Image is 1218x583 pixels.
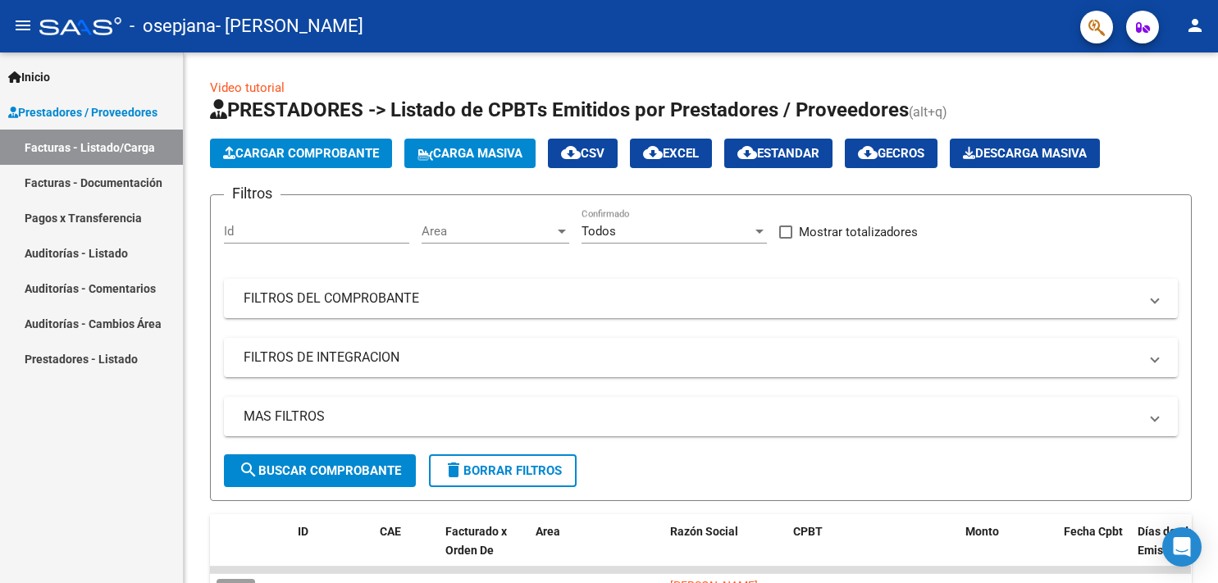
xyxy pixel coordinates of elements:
[1162,527,1202,567] div: Open Intercom Messenger
[793,525,823,538] span: CPBT
[561,146,604,161] span: CSV
[224,279,1178,318] mat-expansion-panel-header: FILTROS DEL COMPROBANTE
[216,8,363,44] span: - [PERSON_NAME]
[548,139,618,168] button: CSV
[737,146,819,161] span: Estandar
[8,68,50,86] span: Inicio
[130,8,216,44] span: - osepjana
[1064,525,1123,538] span: Fecha Cpbt
[8,103,157,121] span: Prestadores / Proveedores
[445,525,507,557] span: Facturado x Orden De
[224,182,281,205] h3: Filtros
[224,454,416,487] button: Buscar Comprobante
[429,454,577,487] button: Borrar Filtros
[536,525,560,538] span: Area
[630,139,712,168] button: EXCEL
[417,146,522,161] span: Carga Masiva
[224,397,1178,436] mat-expansion-panel-header: MAS FILTROS
[224,338,1178,377] mat-expansion-panel-header: FILTROS DE INTEGRACION
[561,143,581,162] mat-icon: cloud_download
[444,463,562,478] span: Borrar Filtros
[244,348,1138,367] mat-panel-title: FILTROS DE INTEGRACION
[239,460,258,480] mat-icon: search
[950,139,1100,168] button: Descarga Masiva
[643,146,699,161] span: EXCEL
[210,139,392,168] button: Cargar Comprobante
[737,143,757,162] mat-icon: cloud_download
[643,143,663,162] mat-icon: cloud_download
[223,146,379,161] span: Cargar Comprobante
[444,460,463,480] mat-icon: delete
[858,146,924,161] span: Gecros
[210,80,285,95] a: Video tutorial
[965,525,999,538] span: Monto
[724,139,833,168] button: Estandar
[422,224,554,239] span: Area
[404,139,536,168] button: Carga Masiva
[380,525,401,538] span: CAE
[799,222,918,242] span: Mostrar totalizadores
[963,146,1087,161] span: Descarga Masiva
[1138,525,1195,557] span: Días desde Emisión
[244,289,1138,307] mat-panel-title: FILTROS DEL COMPROBANTE
[210,98,909,121] span: PRESTADORES -> Listado de CPBTs Emitidos por Prestadores / Proveedores
[845,139,937,168] button: Gecros
[950,139,1100,168] app-download-masive: Descarga masiva de comprobantes (adjuntos)
[582,224,616,239] span: Todos
[13,16,33,35] mat-icon: menu
[239,463,401,478] span: Buscar Comprobante
[670,525,738,538] span: Razón Social
[1185,16,1205,35] mat-icon: person
[858,143,878,162] mat-icon: cloud_download
[298,525,308,538] span: ID
[909,104,947,120] span: (alt+q)
[244,408,1138,426] mat-panel-title: MAS FILTROS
